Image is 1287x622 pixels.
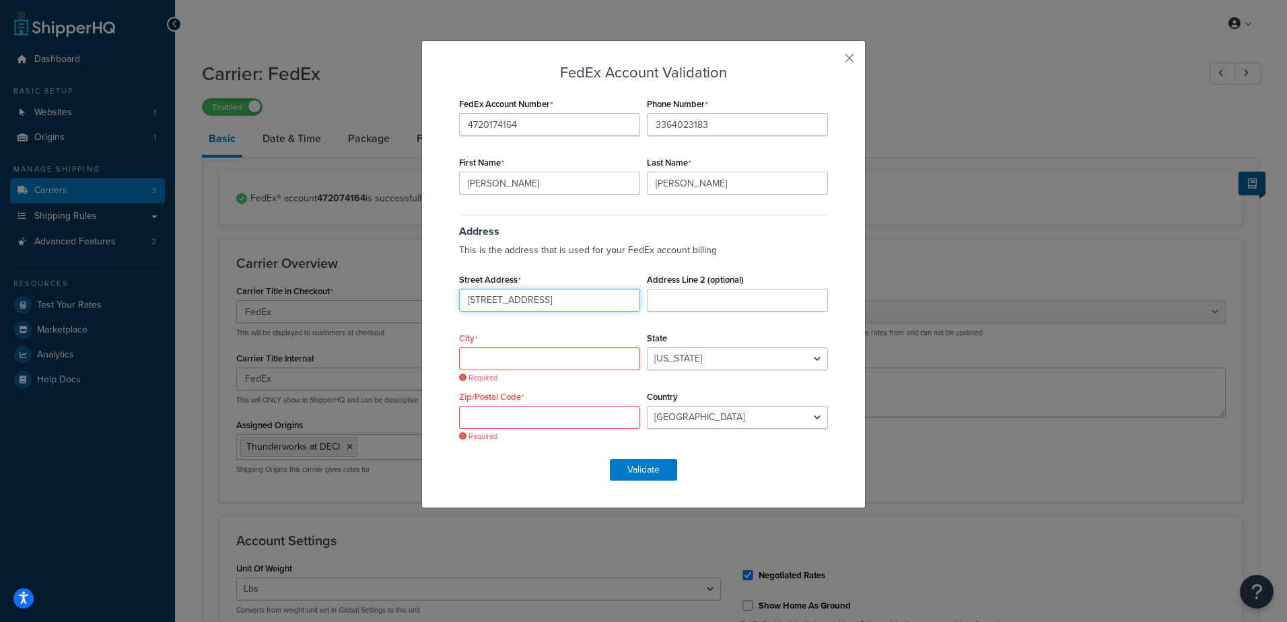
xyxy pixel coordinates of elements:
label: First Name [459,158,504,168]
label: Address Line 2 (optional) [647,275,744,285]
span: Required [459,373,497,383]
label: City [459,333,478,344]
span: Required [459,431,497,442]
label: Country [647,392,678,402]
h3: FedEx Account Validation [456,65,831,81]
label: FedEx Account Number [459,99,553,110]
h3: Address [459,215,828,238]
label: Street Address [459,275,521,285]
label: Last Name [647,158,691,168]
button: Validate [610,459,677,481]
label: Zip/Postal Code [459,392,524,403]
label: State [647,333,667,343]
label: Phone Number [647,99,708,110]
p: This is the address that is used for your FedEx account billing [459,241,828,260]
